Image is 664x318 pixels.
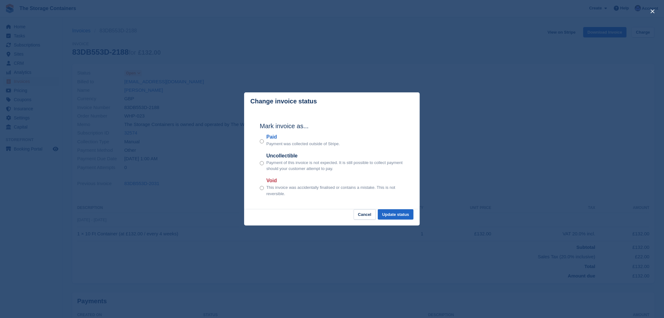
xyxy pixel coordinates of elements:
[648,6,658,16] button: close
[378,209,414,220] button: Update status
[354,209,376,220] button: Cancel
[250,98,317,105] p: Change invoice status
[266,152,404,160] label: Uncollectible
[266,160,404,172] p: Payment of this invoice is not expected. It is still possible to collect payment should your cust...
[260,121,404,131] h2: Mark invoice as...
[266,184,404,197] p: This invoice was accidentally finalised or contains a mistake. This is not reversible.
[266,177,404,184] label: Void
[266,133,340,141] label: Paid
[266,141,340,147] p: Payment was collected outside of Stripe.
